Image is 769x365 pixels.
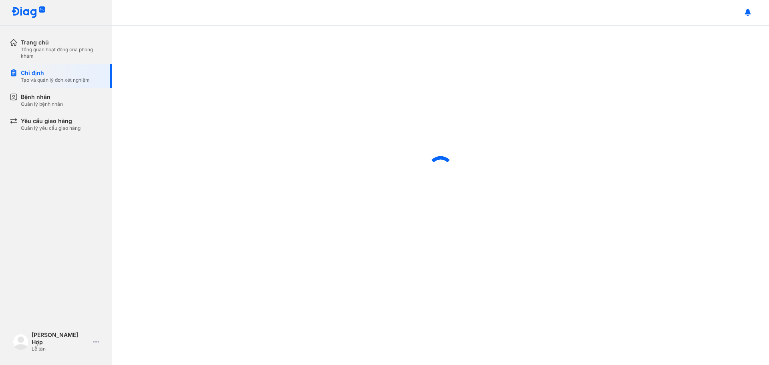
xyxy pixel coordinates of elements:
[21,38,103,46] div: Trang chủ
[21,46,103,59] div: Tổng quan hoạt động của phòng khám
[13,334,29,350] img: logo
[21,69,90,77] div: Chỉ định
[21,93,63,101] div: Bệnh nhân
[21,101,63,107] div: Quản lý bệnh nhân
[32,346,90,352] div: Lễ tân
[21,117,81,125] div: Yêu cầu giao hàng
[11,6,46,19] img: logo
[21,125,81,131] div: Quản lý yêu cầu giao hàng
[32,331,90,346] div: [PERSON_NAME] Hợp
[21,77,90,83] div: Tạo và quản lý đơn xét nghiệm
